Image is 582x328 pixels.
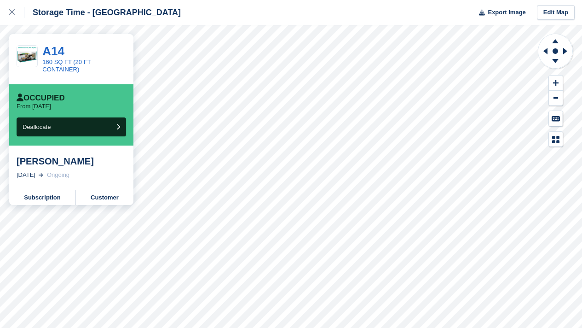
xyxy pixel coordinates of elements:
[17,46,37,66] img: 10ft%20Container%20(80%20SQ%20FT)%20(1).jpg
[42,44,64,58] a: A14
[17,103,51,110] p: From [DATE]
[17,117,126,136] button: Deallocate
[23,123,51,130] span: Deallocate
[488,8,525,17] span: Export Image
[17,94,65,103] div: Occupied
[39,173,43,177] img: arrow-right-light-icn-cde0832a797a2874e46488d9cf13f60e5c3a73dbe684e267c42b8395dfbc2abf.svg
[9,190,76,205] a: Subscription
[549,91,563,106] button: Zoom Out
[47,170,69,180] div: Ongoing
[549,132,563,147] button: Map Legend
[549,111,563,126] button: Keyboard Shortcuts
[24,7,181,18] div: Storage Time - [GEOGRAPHIC_DATA]
[42,59,91,73] a: 160 SQ FT (20 FT CONTAINER)
[473,5,526,20] button: Export Image
[17,170,35,180] div: [DATE]
[537,5,575,20] a: Edit Map
[549,76,563,91] button: Zoom In
[17,156,126,167] div: [PERSON_NAME]
[76,190,133,205] a: Customer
